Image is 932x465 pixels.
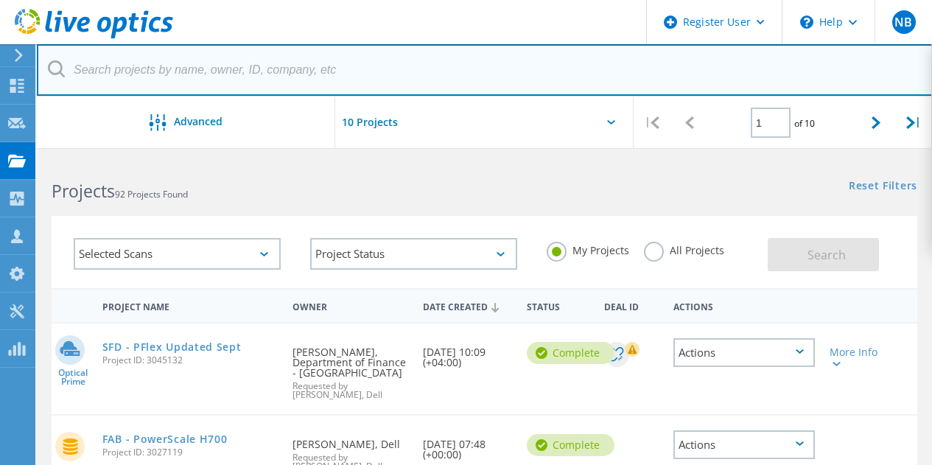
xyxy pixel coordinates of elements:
[794,117,815,130] span: of 10
[15,31,173,41] a: Live Optics Dashboard
[102,434,228,444] a: FAB - PowerScale H700
[519,292,598,319] div: Status
[768,238,879,271] button: Search
[292,382,407,399] span: Requested by [PERSON_NAME], Dell
[95,292,286,319] div: Project Name
[285,292,415,319] div: Owner
[74,238,281,270] div: Selected Scans
[52,179,115,203] b: Projects
[894,16,912,28] span: NB
[634,97,671,149] div: |
[102,448,278,457] span: Project ID: 3027119
[115,188,188,200] span: 92 Projects Found
[673,338,815,367] div: Actions
[52,368,95,386] span: Optical Prime
[830,347,884,368] div: More Info
[174,116,223,127] span: Advanced
[666,292,822,319] div: Actions
[547,242,629,256] label: My Projects
[894,97,932,149] div: |
[102,356,278,365] span: Project ID: 3045132
[673,430,815,459] div: Actions
[102,342,242,352] a: SFD - PFlex Updated Sept
[416,292,519,320] div: Date Created
[644,242,724,256] label: All Projects
[416,324,519,382] div: [DATE] 10:09 (+04:00)
[527,342,614,364] div: Complete
[310,238,517,270] div: Project Status
[527,434,614,456] div: Complete
[800,15,813,29] svg: \n
[807,247,846,263] span: Search
[285,324,415,414] div: [PERSON_NAME], Department of Finance - [GEOGRAPHIC_DATA]
[849,181,917,193] a: Reset Filters
[597,292,666,319] div: Deal Id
